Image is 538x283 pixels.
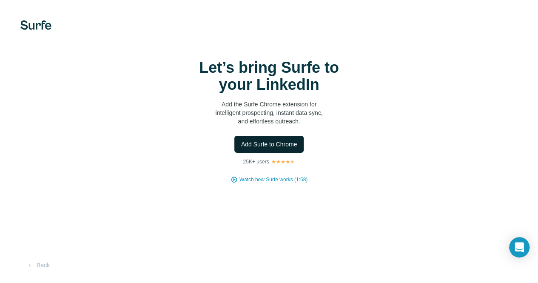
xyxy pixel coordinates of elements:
h1: Let’s bring Surfe to your LinkedIn [184,59,354,93]
button: Add Surfe to Chrome [234,136,304,153]
p: Add the Surfe Chrome extension for intelligent prospecting, instant data sync, and effortless out... [184,100,354,126]
button: Back [20,257,56,273]
p: 25K+ users [243,158,269,166]
div: Open Intercom Messenger [509,237,529,257]
img: Surfe's logo [20,20,51,30]
img: Rating Stars [271,159,295,164]
span: Add Surfe to Chrome [241,140,297,149]
button: Watch how Surfe works (1:58) [239,176,307,183]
